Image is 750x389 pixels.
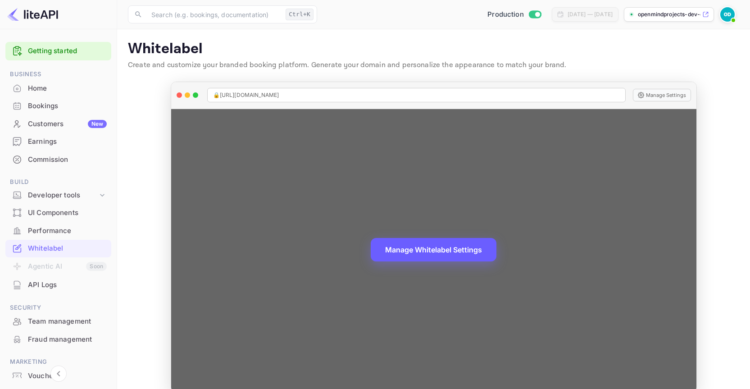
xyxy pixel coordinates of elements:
span: 🔒 [URL][DOMAIN_NAME] [213,91,279,99]
a: Bookings [5,97,111,114]
div: CustomersNew [5,115,111,133]
div: Commission [5,151,111,169]
a: Whitelabel [5,240,111,256]
div: Commission [28,155,107,165]
a: API Logs [5,276,111,293]
a: Earnings [5,133,111,150]
div: Bookings [28,101,107,111]
span: Production [487,9,524,20]
a: CustomersNew [5,115,111,132]
a: Fraud management [5,331,111,348]
img: OpenmindProjects Dev [720,7,735,22]
p: Whitelabel [128,40,739,58]
a: Commission [5,151,111,168]
input: Search (e.g. bookings, documentation) [146,5,282,23]
img: LiteAPI logo [7,7,58,22]
span: Business [5,69,111,79]
div: Whitelabel [5,240,111,257]
span: Build [5,177,111,187]
div: Home [5,80,111,97]
div: Ctrl+K [286,9,314,20]
div: Home [28,83,107,94]
div: Vouchers [5,367,111,385]
div: Customers [28,119,107,129]
div: Developer tools [28,190,98,201]
div: Whitelabel [28,243,107,254]
div: Getting started [5,42,111,60]
div: API Logs [28,280,107,290]
span: Marketing [5,357,111,367]
div: Earnings [28,137,107,147]
div: Team management [5,313,111,330]
a: Getting started [28,46,107,56]
div: Fraud management [5,331,111,348]
p: Create and customize your branded booking platform. Generate your domain and personalize the appe... [128,60,739,71]
a: Home [5,80,111,96]
div: Performance [5,222,111,240]
button: Collapse navigation [50,366,67,382]
div: Team management [28,316,107,327]
a: Performance [5,222,111,239]
p: openmindprojects-dev-q... [638,10,700,18]
div: Fraud management [28,334,107,345]
span: Security [5,303,111,313]
div: API Logs [5,276,111,294]
div: [DATE] — [DATE] [568,10,613,18]
button: Manage Settings [633,89,691,101]
button: Manage Whitelabel Settings [371,238,496,261]
div: UI Components [5,204,111,222]
div: Switch to Sandbox mode [484,9,545,20]
a: Team management [5,313,111,330]
div: Bookings [5,97,111,115]
div: Developer tools [5,188,111,203]
div: Vouchers [28,371,107,381]
div: New [88,120,107,128]
a: UI Components [5,204,111,221]
div: Performance [28,226,107,236]
div: UI Components [28,208,107,218]
a: Vouchers [5,367,111,384]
